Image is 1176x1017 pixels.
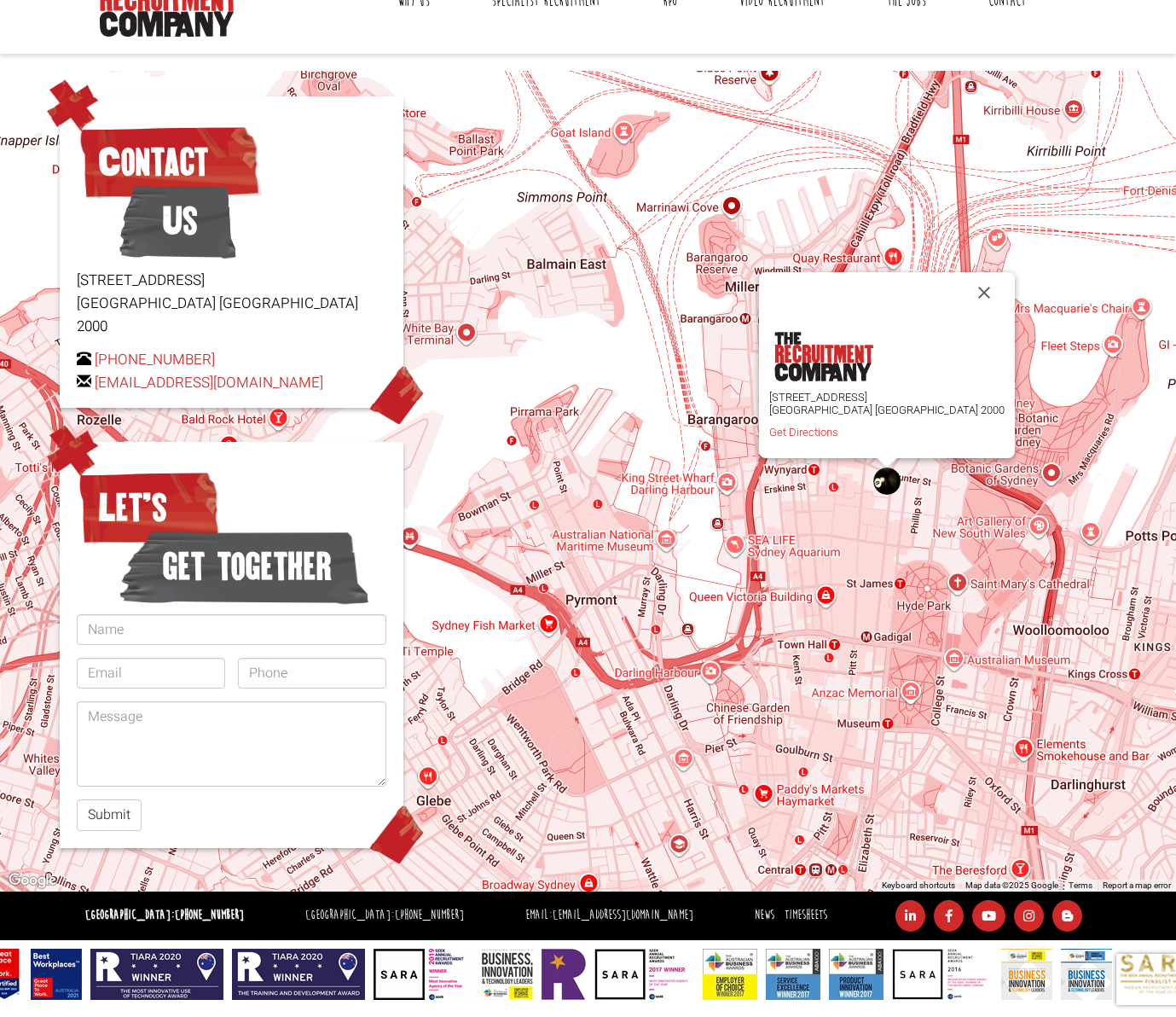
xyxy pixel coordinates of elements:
span: Map data ©2025 Google [965,880,1058,890]
p: [STREET_ADDRESS] [GEOGRAPHIC_DATA] [GEOGRAPHIC_DATA] 2000 [769,391,1005,416]
img: Google [4,869,61,892]
a: Terms (opens in new tab) [1069,880,1092,890]
a: [EMAIL_ADDRESS][DOMAIN_NAME] [95,372,323,393]
span: get together [119,524,369,609]
span: Let’s [77,465,221,550]
button: Close [964,272,1005,313]
button: Keyboard shortcuts [882,880,955,892]
a: Get Directions [769,426,838,439]
a: News [755,907,774,923]
strong: [GEOGRAPHIC_DATA]: [85,907,244,923]
a: [EMAIL_ADDRESS][DOMAIN_NAME] [553,907,693,923]
li: Email: [521,904,698,928]
input: Email [77,658,225,689]
a: [PHONE_NUMBER] [95,349,215,370]
a: Report a map error [1103,880,1171,890]
input: Name [77,614,386,645]
a: Timesheets [785,907,827,923]
span: Us [119,178,236,264]
span: Contact [77,119,262,205]
a: [PHONE_NUMBER] [395,907,464,923]
button: Submit [77,799,142,831]
a: Open this area in Google Maps (opens a new window) [4,869,61,892]
div: The Recruitment Company [873,468,901,495]
input: Phone [238,658,386,689]
li: [GEOGRAPHIC_DATA]: [301,904,468,928]
a: [PHONE_NUMBER] [175,907,244,923]
p: [STREET_ADDRESS] [GEOGRAPHIC_DATA] [GEOGRAPHIC_DATA] 2000 [77,269,386,339]
img: the-recruitment-company.png [773,332,872,381]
